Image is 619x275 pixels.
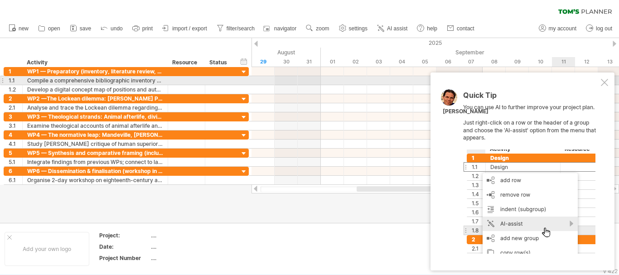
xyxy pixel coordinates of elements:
[436,57,459,67] div: Saturday, 6 September 2025
[160,23,210,34] a: import / export
[27,167,163,175] div: WP6 — Dissemination & finalisation (workshop in [GEOGRAPHIC_DATA], blog, final outputs)
[27,130,163,139] div: WP4 — The normative leap: Mandeville, [PERSON_NAME], vegetarian and anti-speciesist arguments
[375,23,410,34] a: AI assist
[27,58,163,67] div: Activity
[27,121,163,130] div: Examine theological accounts of animal afterlife and divine justice ([PERSON_NAME], [PERSON_NAME]...
[413,57,436,67] div: Friday, 5 September 2025
[27,103,163,112] div: Analyse and trace the Lockean dilemma regarding cognition, immateriality, and animal afterlife, r...
[9,140,22,148] div: 4.1
[321,57,344,67] div: Monday, 1 September 2025
[298,57,321,67] div: Sunday, 31 August 2025
[48,25,60,32] span: open
[349,25,368,32] span: settings
[5,232,89,266] div: Add your own logo
[506,57,529,67] div: Tuesday, 9 September 2025
[151,243,227,251] div: ....
[27,112,163,121] div: WP3 — Theological strands: Animal afterlife, divine justice, transmigration; [DEMOGRAPHIC_DATA] p...
[9,121,22,130] div: 3.1
[549,25,576,32] span: my account
[529,57,552,67] div: Wednesday, 10 September 2025
[172,25,207,32] span: import / export
[387,25,407,32] span: AI assist
[36,23,63,34] a: open
[9,103,22,112] div: 2.1
[27,176,163,184] div: Organise 2-day workshop on eighteenth-century animal cognition & ethics; publish workshop report ...
[142,25,153,32] span: print
[552,57,575,67] div: Thursday, 11 September 2025
[227,25,255,32] span: filter/search
[99,232,149,239] div: Project:
[9,112,22,121] div: 3
[99,243,149,251] div: Date:
[575,57,598,67] div: Friday, 12 September 2025
[27,85,163,94] div: Develop a digital concept map of positions and author connections, and plan any necessary short r...
[463,92,599,254] div: You can use AI to further improve your project plan. Just right-click on a row or the header of a...
[483,57,506,67] div: Monday, 8 September 2025
[445,23,477,34] a: contact
[151,232,227,239] div: ....
[9,94,22,103] div: 2
[537,23,579,34] a: my account
[151,254,227,262] div: ....
[9,76,22,85] div: 1.1
[27,158,163,166] div: Integrate findings from previous WPs; connect to later thinkers (e.g., [PERSON_NAME], [PERSON_NAM...
[459,57,483,67] div: Sunday, 7 September 2025
[344,57,367,67] div: Tuesday, 2 September 2025
[19,25,29,32] span: new
[584,23,615,34] a: log out
[596,25,612,32] span: log out
[9,149,22,157] div: 5
[9,167,22,175] div: 6
[9,158,22,166] div: 5.1
[27,76,163,85] div: Compile a comprehensive bibliographic inventory and identify key primary texts and archival holdi...
[603,268,618,275] div: v 422
[27,67,163,76] div: WP1 — Preparatory (inventory, literature review, mapping)
[427,25,437,32] span: help
[27,140,163,148] div: Study [PERSON_NAME] critique of human superiority (including vegetarian arguments), [PERSON_NAME]...
[27,94,163,103] div: WP2 —The Lockean dilemma: [PERSON_NAME] Procedure & [PERSON_NAME] Enquiry
[275,57,298,67] div: Saturday, 30 August 2025
[209,58,229,67] div: Status
[463,92,599,104] div: Quick Tip
[9,85,22,94] div: 1.2
[214,23,257,34] a: filter/search
[6,23,31,34] a: new
[457,25,474,32] span: contact
[99,254,149,262] div: Project Number
[9,67,22,76] div: 1
[251,57,275,67] div: Friday, 29 August 2025
[443,108,488,116] div: [PERSON_NAME]
[80,25,91,32] span: save
[68,23,94,34] a: save
[9,130,22,139] div: 4
[111,25,123,32] span: undo
[9,176,22,184] div: 6.1
[337,23,370,34] a: settings
[27,149,163,157] div: WP5 — Synthesis and comparative framing (including [PERSON_NAME] and later Scottish responses)
[274,25,296,32] span: navigator
[316,25,329,32] span: zoom
[415,23,440,34] a: help
[262,23,299,34] a: navigator
[172,58,200,67] div: Resource
[304,23,332,34] a: zoom
[98,23,126,34] a: undo
[367,57,390,67] div: Wednesday, 3 September 2025
[130,23,155,34] a: print
[390,57,413,67] div: Thursday, 4 September 2025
